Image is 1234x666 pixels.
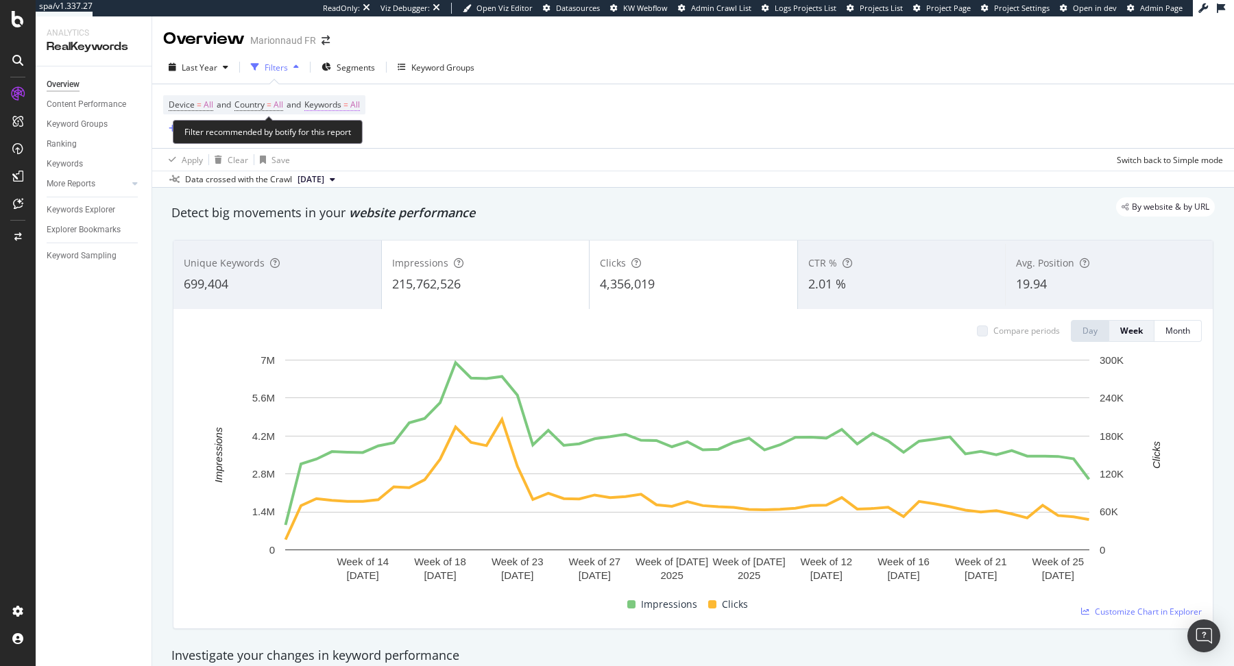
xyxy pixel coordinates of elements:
div: Explorer Bookmarks [47,223,121,237]
span: 2025 Sep. 2nd [298,173,324,186]
span: 699,404 [184,275,228,292]
button: [DATE] [292,171,341,188]
text: 0 [1100,544,1105,556]
div: Keywords Explorer [47,203,115,217]
div: Month [1165,325,1190,336]
a: Keyword Sampling [47,249,142,263]
span: Project Settings [994,3,1050,13]
button: Last Year [163,56,234,78]
span: = [267,99,271,110]
span: Clicks [600,256,626,269]
text: Week of 18 [414,556,466,567]
span: Keywords [304,99,341,110]
span: By website & by URL [1132,203,1209,211]
div: Day [1082,325,1098,336]
text: 2.8M [252,468,275,480]
button: Switch back to Simple mode [1111,149,1223,171]
text: Week of 12 [801,556,853,567]
div: Keyword Groups [411,62,474,73]
span: Admin Crawl List [691,3,751,13]
button: Filters [245,56,304,78]
svg: A chart. [184,353,1189,591]
span: Customize Chart in Explorer [1095,606,1202,617]
text: [DATE] [887,569,919,581]
div: Content Performance [47,97,126,112]
div: Keyword Groups [47,117,108,132]
div: Switch back to Simple mode [1117,154,1223,166]
span: KW Webflow [623,3,668,13]
a: Datasources [543,3,600,14]
text: 2025 [738,569,760,581]
div: arrow-right-arrow-left [322,36,330,45]
div: Filters [265,62,288,73]
a: Open in dev [1060,3,1117,14]
a: Keywords [47,157,142,171]
span: Open in dev [1073,3,1117,13]
span: Clicks [722,596,748,613]
a: KW Webflow [610,3,668,14]
span: Logs Projects List [775,3,836,13]
span: 4,356,019 [600,275,655,292]
text: 300K [1100,354,1124,366]
button: Keyword Groups [392,56,480,78]
div: Filter recommended by botify for this report [173,120,363,144]
div: Overview [163,27,245,51]
text: 60K [1100,506,1118,517]
text: Week of 16 [878,556,930,567]
div: Keywords [47,157,83,171]
button: Week [1109,320,1154,342]
span: Impressions [392,256,448,269]
div: Open Intercom Messenger [1187,619,1220,652]
span: Projects List [860,3,903,13]
text: 2025 [660,569,683,581]
a: Admin Crawl List [678,3,751,14]
span: 215,762,526 [392,275,461,292]
div: Ranking [47,137,77,151]
text: Week of 25 [1032,556,1085,567]
text: 240K [1100,392,1124,404]
text: 1.4M [252,506,275,517]
button: Day [1071,320,1109,342]
a: Open Viz Editor [463,3,533,14]
span: Datasources [556,3,600,13]
div: Marionnaud FR [250,34,316,47]
div: More Reports [47,177,95,191]
span: Admin Page [1140,3,1183,13]
span: and [287,99,301,110]
a: Overview [47,77,142,92]
a: Logs Projects List [762,3,836,14]
span: 2.01 % [808,275,846,292]
div: Data crossed with the Crawl [185,173,292,186]
text: [DATE] [579,569,611,581]
a: Content Performance [47,97,142,112]
div: Keyword Sampling [47,249,117,263]
div: Investigate your changes in keyword performance [171,647,1215,665]
text: 5.6M [252,392,275,404]
div: Apply [182,154,203,166]
span: Device [169,99,195,110]
div: Clear [228,154,248,166]
span: 19.94 [1016,275,1047,292]
text: [DATE] [1042,569,1074,581]
text: [DATE] [424,569,456,581]
button: Segments [316,56,380,78]
span: All [274,95,283,114]
span: Segments [337,62,375,73]
a: Project Page [913,3,971,14]
span: Last Year [182,62,217,73]
text: Clicks [1150,441,1162,468]
span: Impressions [641,596,697,613]
span: and [217,99,231,110]
div: Analytics [47,27,141,39]
text: [DATE] [965,569,997,581]
text: Week of [DATE] [636,556,708,567]
a: Explorer Bookmarks [47,223,142,237]
span: Open Viz Editor [476,3,533,13]
div: RealKeywords [47,39,141,55]
text: 120K [1100,468,1124,480]
a: Customize Chart in Explorer [1081,606,1202,617]
button: Save [254,149,290,171]
a: Keyword Groups [47,117,142,132]
button: Month [1154,320,1202,342]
